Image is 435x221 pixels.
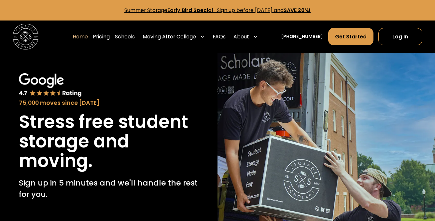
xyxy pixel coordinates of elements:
[73,28,88,46] a: Home
[93,28,110,46] a: Pricing
[115,28,135,46] a: Schools
[167,7,213,14] strong: Early Bird Special
[140,28,207,46] div: Moving After College
[19,99,199,107] div: 75,000 moves since [DATE]
[213,28,226,46] a: FAQs
[19,73,82,97] img: Google 4.7 star rating
[19,112,199,171] h1: Stress free student storage and moving.
[328,28,373,45] a: Get Started
[284,7,311,14] strong: SAVE 20%!
[231,28,260,46] div: About
[124,7,311,14] a: Summer StorageEarly Bird Special- Sign up before [DATE] andSAVE 20%!
[233,33,249,41] div: About
[378,28,422,45] a: Log In
[19,177,199,200] p: Sign up in 5 minutes and we'll handle the rest for you.
[13,24,38,49] img: Storage Scholars main logo
[13,24,38,49] a: home
[281,33,323,40] a: [PHONE_NUMBER]
[143,33,196,41] div: Moving After College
